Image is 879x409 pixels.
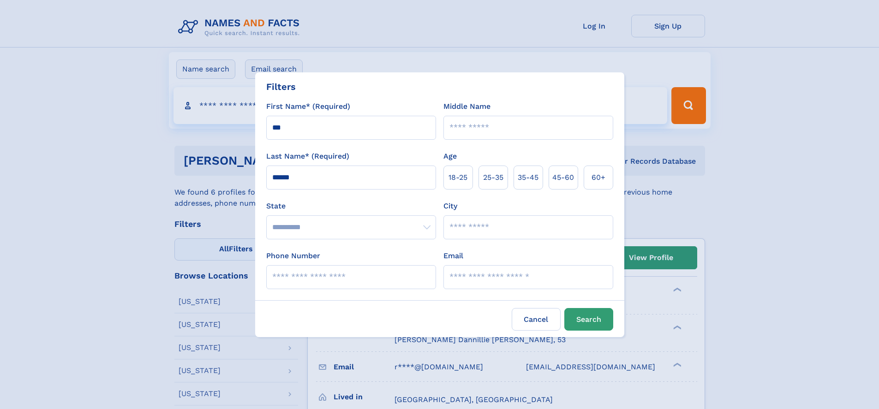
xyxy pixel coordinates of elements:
label: Email [443,250,463,261]
label: Age [443,151,457,162]
span: 35‑45 [518,172,538,183]
label: First Name* (Required) [266,101,350,112]
label: Middle Name [443,101,490,112]
div: Filters [266,80,296,94]
label: State [266,201,436,212]
label: Cancel [512,308,561,331]
label: Last Name* (Required) [266,151,349,162]
label: Phone Number [266,250,320,261]
button: Search [564,308,613,331]
span: 25‑35 [483,172,503,183]
span: 60+ [592,172,605,183]
label: City [443,201,457,212]
span: 45‑60 [552,172,574,183]
span: 18‑25 [448,172,467,183]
